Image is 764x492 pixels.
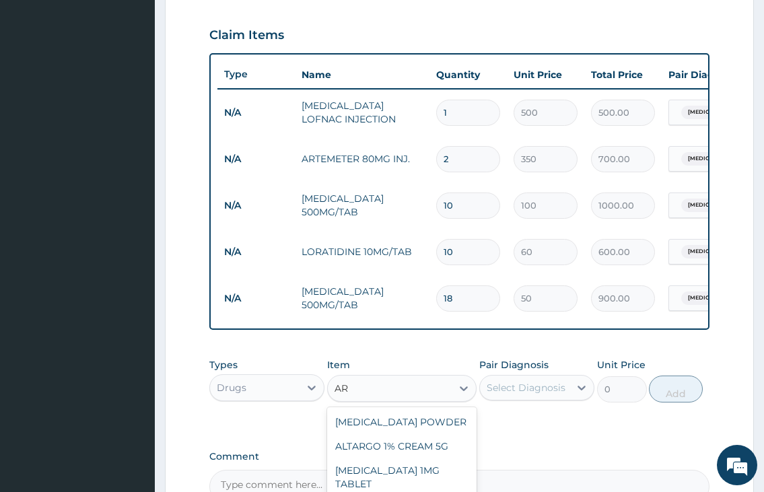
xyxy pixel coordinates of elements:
label: Pair Diagnosis [479,358,549,372]
th: Unit Price [507,61,584,88]
span: [MEDICAL_DATA] [681,199,744,212]
div: Chat with us now [70,75,226,93]
div: Drugs [217,381,246,394]
div: Minimize live chat window [221,7,253,39]
td: N/A [217,193,295,218]
span: [MEDICAL_DATA] [681,245,744,258]
td: LORATIDINE 10MG/TAB [295,238,429,265]
img: d_794563401_company_1708531726252_794563401 [25,67,55,101]
td: N/A [217,147,295,172]
textarea: Type your message and hit 'Enter' [7,339,256,386]
th: Name [295,61,429,88]
th: Total Price [584,61,662,88]
span: We're online! [78,155,186,291]
h3: Claim Items [209,28,284,43]
label: Types [209,359,238,371]
label: Comment [209,451,709,462]
label: Item [327,358,350,372]
th: Type [217,62,295,87]
td: N/A [217,240,295,265]
td: [MEDICAL_DATA] 500MG/TAB [295,278,429,318]
span: [MEDICAL_DATA] [681,106,744,119]
td: N/A [217,286,295,311]
label: Unit Price [597,358,646,372]
td: [MEDICAL_DATA] 500MG/TAB [295,185,429,225]
div: Select Diagnosis [487,381,565,394]
td: N/A [217,100,295,125]
th: Quantity [429,61,507,88]
td: [MEDICAL_DATA] LOFNAC INJECTION [295,92,429,133]
div: [MEDICAL_DATA] POWDER [327,410,477,434]
span: [MEDICAL_DATA] [681,152,744,166]
div: ALTARGO 1% CREAM 5G [327,434,477,458]
button: Add [649,376,703,402]
td: ARTEMETER 80MG INJ. [295,145,429,172]
span: [MEDICAL_DATA] [681,291,744,305]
